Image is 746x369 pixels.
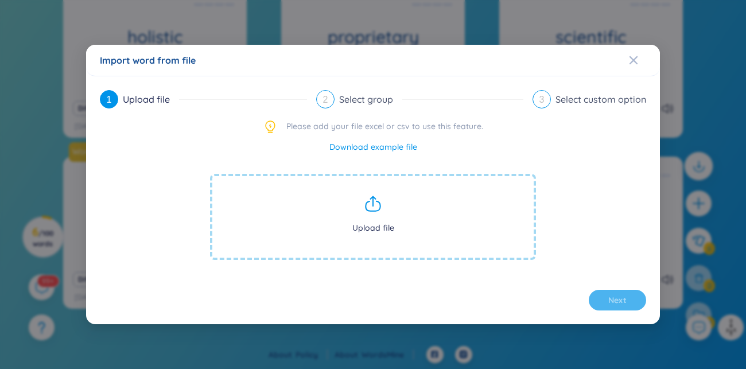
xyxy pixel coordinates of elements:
[123,90,179,108] div: Upload file
[100,90,307,108] div: 1Upload file
[316,90,523,108] div: 2Select group
[539,95,545,104] span: 3
[339,90,402,108] div: Select group
[100,54,646,67] div: Import word from file
[286,120,483,134] span: Please add your file excel or csv to use this feature.
[629,45,660,76] button: Close
[555,90,646,108] div: Select custom option
[323,95,328,104] span: 2
[210,174,536,260] span: Upload file
[533,90,646,108] div: 3Select custom option
[107,95,112,104] span: 1
[329,141,417,153] a: Download example file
